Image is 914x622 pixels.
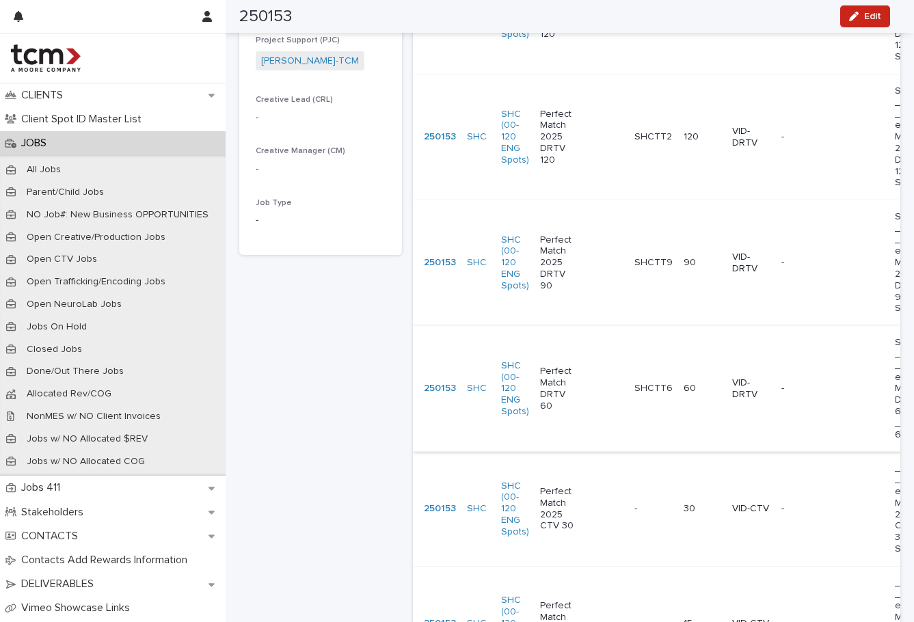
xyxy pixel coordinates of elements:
p: Done/Out There Jobs [16,366,135,377]
p: VID-DRTV [732,377,770,401]
a: 250153 [424,383,456,394]
p: Open NeuroLab Jobs [16,299,133,310]
p: JOBS [16,137,57,150]
a: SHC (00-120 ENG Spots) [501,360,529,418]
p: Client Spot ID Master List [16,113,152,126]
p: Contacts Add Rewards Information [16,554,198,567]
h2: 250153 [239,7,292,27]
p: - [781,503,822,515]
p: 60 [684,383,721,394]
p: Perfect Match 2025 DRTV 120 [540,109,580,166]
p: Perfect Match 2025 DRTV 90 [540,234,580,292]
a: 250153 [424,257,456,269]
p: Jobs 411 [16,481,71,494]
p: Vimeo Showcase Links [16,601,141,614]
p: SHCTT2 [634,129,675,143]
a: SHC [467,131,487,143]
span: Creative Manager (CM) [256,147,345,155]
p: Open CTV Jobs [16,254,108,265]
p: - [256,111,386,125]
p: Parent/Child Jobs [16,187,115,198]
p: Perfect Match 2025 CTV 30 [540,486,580,532]
p: 90 [684,257,721,269]
p: - [781,131,822,143]
p: Open Trafficking/Encoding Jobs [16,276,176,288]
p: CONTACTS [16,530,89,543]
p: Stakeholders [16,506,94,519]
span: Creative Lead (CRL) [256,96,333,104]
p: 30 [684,503,721,515]
a: 250153 [424,131,456,143]
button: Edit [840,5,890,27]
span: Edit [864,12,881,21]
a: SHC (00-120 ENG Spots) [501,109,529,166]
a: SHC [467,383,487,394]
p: Open Creative/Production Jobs [16,232,176,243]
img: 4hMmSqQkux38exxPVZHQ [11,44,81,72]
p: DELIVERABLES [16,578,105,591]
p: Jobs w/ NO Allocated COG [16,456,156,468]
p: Allocated Rev/COG [16,388,122,400]
span: Project Support (PJC) [256,36,340,44]
p: - [256,213,386,228]
a: SHC (00-120 ENG Spots) [501,234,529,292]
a: SHC [467,257,487,269]
p: - [781,257,822,269]
p: NonMES w/ NO Client Invoices [16,411,172,422]
p: 120 [684,131,721,143]
p: Jobs w/ NO Allocated $REV [16,433,159,445]
span: Job Type [256,199,292,207]
p: Closed Jobs [16,344,93,355]
p: SHCTT6 [634,380,675,394]
p: - [781,383,822,394]
p: - [634,500,640,515]
p: CLIENTS [16,89,74,102]
p: Perfect Match DRTV 60 [540,366,580,411]
a: 250153 [424,503,456,515]
p: SHCTT9 [634,254,675,269]
p: VID-DRTV [732,126,770,149]
p: All Jobs [16,164,72,176]
a: [PERSON_NAME]-TCM [261,54,359,68]
a: SHC [467,503,487,515]
p: VID-DRTV [732,252,770,275]
p: VID-CTV [732,503,770,515]
p: NO Job#: New Business OPPORTUNITIES [16,209,219,221]
a: SHC (00-120 ENG Spots) [501,481,529,538]
p: Jobs On Hold [16,321,98,333]
p: - [256,162,386,176]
